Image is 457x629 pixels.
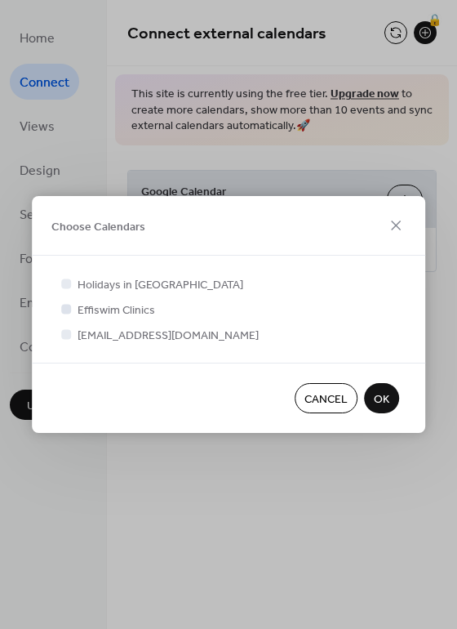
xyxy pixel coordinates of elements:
[364,383,399,413] button: OK
[78,302,155,319] span: Effiswim Clinics
[374,391,389,408] span: OK
[295,383,357,413] button: Cancel
[304,391,348,408] span: Cancel
[51,218,145,235] span: Choose Calendars
[78,328,259,345] span: [EMAIL_ADDRESS][DOMAIN_NAME]
[78,277,243,294] span: Holidays in [GEOGRAPHIC_DATA]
